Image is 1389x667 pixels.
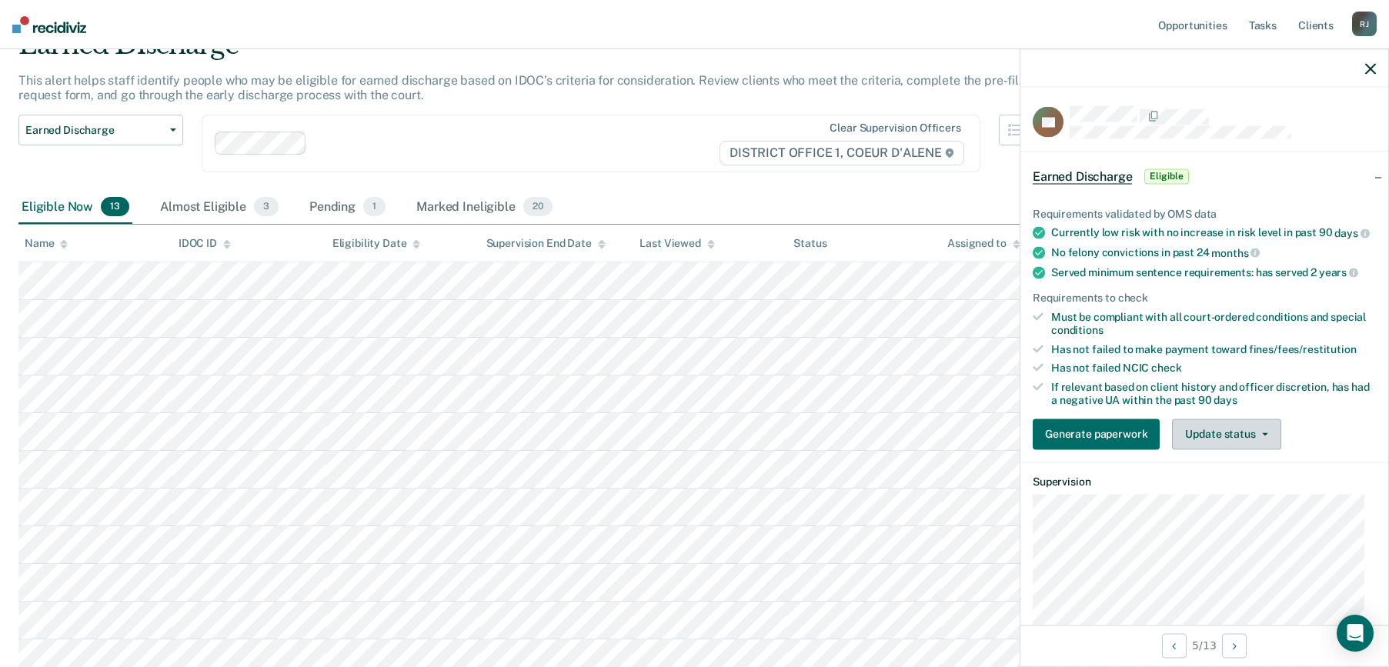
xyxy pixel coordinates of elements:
span: days [1214,394,1237,406]
div: Marked Ineligible [413,191,555,225]
div: Open Intercom Messenger [1337,615,1374,652]
div: Has not failed to make payment toward [1051,342,1376,355]
div: Assigned to [947,237,1020,250]
div: 5 / 13 [1020,625,1388,665]
button: Update status [1172,419,1280,449]
div: Served minimum sentence requirements: has served 2 [1051,265,1376,279]
span: conditions [1051,323,1104,335]
div: Must be compliant with all court-ordered conditions and special [1051,311,1376,337]
button: Generate paperwork [1033,419,1160,449]
span: days [1334,227,1369,239]
div: Eligible Now [18,191,132,225]
span: 1 [363,197,386,217]
button: Previous Opportunity [1162,633,1187,658]
div: Clear supervision officers [830,122,960,135]
div: Requirements to check [1033,292,1376,305]
div: Eligibility Date [332,237,421,250]
div: No felony convictions in past 24 [1051,246,1376,260]
p: This alert helps staff identify people who may be eligible for earned discharge based on IDOC’s c... [18,73,1037,102]
div: Name [25,237,68,250]
div: Supervision End Date [486,237,606,250]
span: 3 [254,197,279,217]
div: IDOC ID [179,237,231,250]
span: years [1319,266,1358,278]
span: Eligible [1144,168,1188,184]
a: Generate paperwork [1033,419,1166,449]
span: check [1151,362,1181,374]
span: Earned Discharge [25,124,164,137]
div: Has not failed NCIC [1051,362,1376,375]
div: Pending [306,191,389,225]
dt: Supervision [1033,475,1376,488]
div: Almost Eligible [157,191,282,225]
span: 20 [523,197,553,217]
div: R J [1352,12,1377,36]
div: Status [793,237,826,250]
img: Recidiviz [12,16,86,33]
button: Next Opportunity [1222,633,1247,658]
span: Earned Discharge [1033,168,1132,184]
div: Last Viewed [639,237,714,250]
div: If relevant based on client history and officer discretion, has had a negative UA within the past 90 [1051,381,1376,407]
span: months [1211,246,1260,258]
div: Earned DischargeEligible [1020,152,1388,201]
div: Earned Discharge [18,29,1060,73]
div: Currently low risk with no increase in risk level in past 90 [1051,226,1376,240]
div: Requirements validated by OMS data [1033,207,1376,220]
span: 13 [101,197,129,217]
span: fines/fees/restitution [1249,342,1357,355]
span: DISTRICT OFFICE 1, COEUR D'ALENE [720,141,964,165]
